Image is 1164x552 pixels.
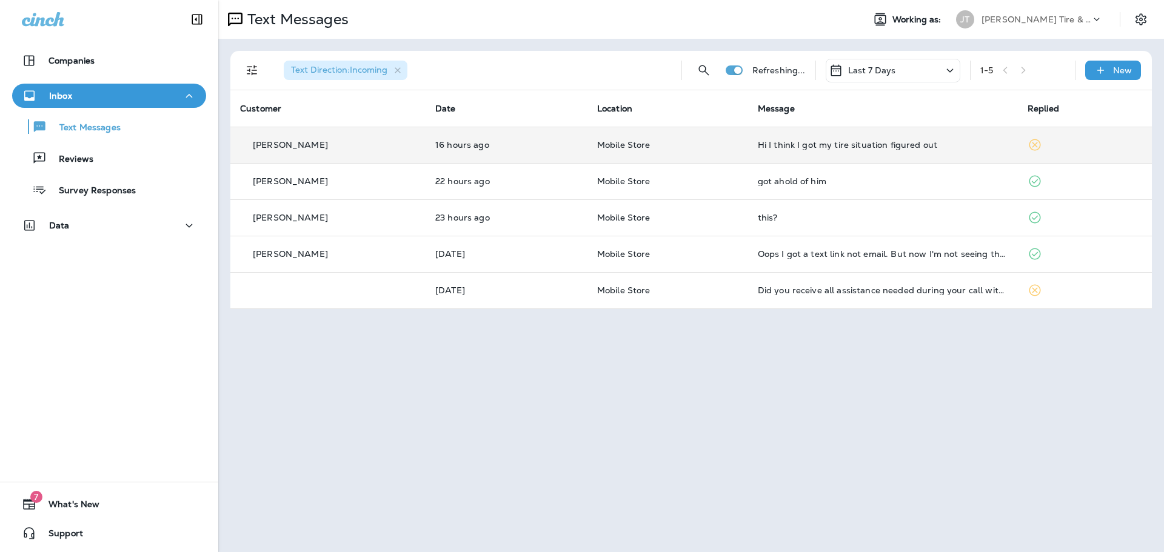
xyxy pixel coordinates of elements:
span: Mobile Store [597,285,651,296]
div: got ahold of him [758,176,1008,186]
span: Customer [240,103,281,114]
span: Support [36,528,83,543]
p: [PERSON_NAME] [253,249,328,259]
div: JT [956,10,974,28]
p: [PERSON_NAME] [253,176,328,186]
button: Companies [12,48,206,73]
p: Data [49,221,70,230]
button: Support [12,521,206,545]
p: Sep 17, 2025 10:42 AM [435,176,578,186]
p: [PERSON_NAME] [253,213,328,222]
p: Survey Responses [47,185,136,197]
p: Sep 15, 2025 01:28 PM [435,249,578,259]
span: Mobile Store [597,212,651,223]
button: Survey Responses [12,177,206,202]
div: Oops I got a text link not email. But now I'm not seeing the text link. Can you send it again? [758,249,1008,259]
p: New [1113,65,1132,75]
p: Reviews [47,154,93,165]
p: Text Messages [47,122,121,134]
p: Companies [48,56,95,65]
p: [PERSON_NAME] [253,140,328,150]
button: Data [12,213,206,238]
p: Inbox [49,91,72,101]
button: Search Messages [692,58,716,82]
span: Mobile Store [597,248,651,259]
span: Date [435,103,456,114]
div: 1 - 5 [980,65,993,75]
button: Text Messages [12,114,206,139]
p: Text Messages [242,10,349,28]
div: Text Direction:Incoming [284,61,407,80]
div: this? [758,213,1008,222]
p: Sep 17, 2025 04:34 PM [435,140,578,150]
p: Sep 17, 2025 10:12 AM [435,213,578,222]
span: Replied [1028,103,1059,114]
button: 7What's New [12,492,206,516]
button: Filters [240,58,264,82]
button: Inbox [12,84,206,108]
div: Did you receive all assistance needed during your call with Jordan? Please click the link below t... [758,285,1008,295]
p: Last 7 Days [848,65,896,75]
span: Mobile Store [597,176,651,187]
button: Collapse Sidebar [180,7,214,32]
span: Location [597,103,632,114]
button: Settings [1130,8,1152,30]
span: Message [758,103,795,114]
span: Mobile Store [597,139,651,150]
span: 7 [30,491,42,503]
span: Text Direction : Incoming [291,64,387,75]
div: Hi I think I got my tire situation figured out [758,140,1008,150]
span: Working as: [892,15,944,25]
p: Refreshing... [752,65,806,75]
p: [PERSON_NAME] Tire & Auto [982,15,1091,24]
p: Sep 10, 2025 02:45 PM [435,285,578,295]
button: Reviews [12,145,206,171]
span: What's New [36,499,99,514]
